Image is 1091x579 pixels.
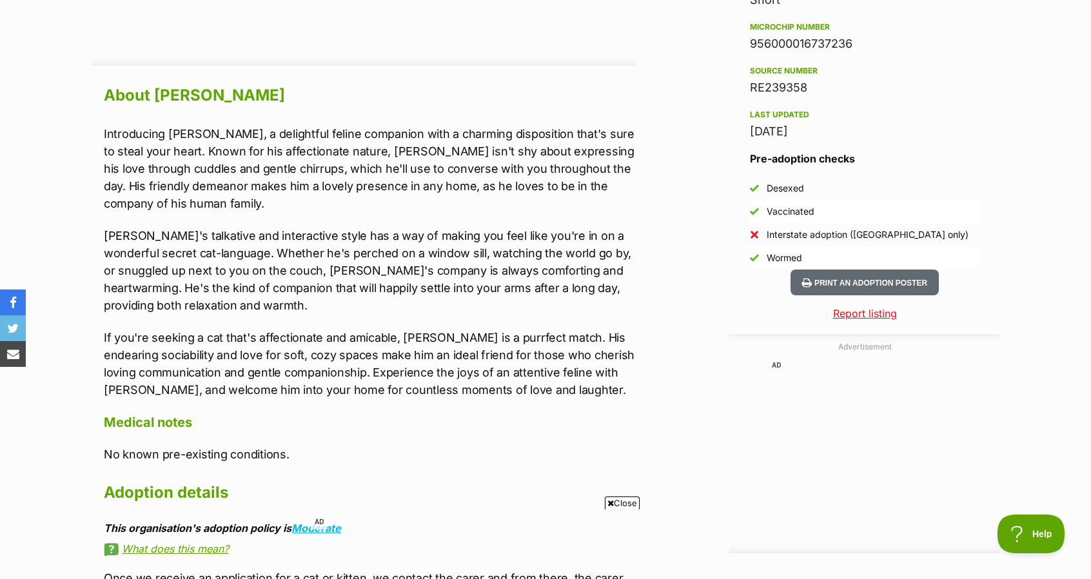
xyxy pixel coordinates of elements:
iframe: Advertisement [311,515,780,573]
div: Advertisement [729,334,1000,553]
a: Report listing [729,306,1000,321]
p: No known pre-existing conditions. [104,446,636,463]
p: If you're seeking a cat that's affectionate and amicable, [PERSON_NAME] is a purrfect match. His ... [104,329,636,398]
div: Desexed [767,182,804,195]
div: [DATE] [750,123,979,141]
iframe: Help Scout Beacon - Open [998,515,1065,553]
div: Wormed [767,251,802,264]
span: AD [311,515,328,529]
img: Yes [750,253,759,262]
span: Close [605,496,640,509]
h2: Adoption details [104,478,636,507]
div: 956000016737236 [750,35,979,53]
h2: About [PERSON_NAME] [104,81,636,110]
div: Last updated [750,110,979,120]
img: Yes [750,207,759,216]
img: Yes [750,184,759,193]
p: [PERSON_NAME]'s talkative and interactive style has a way of making you feel like you're in on a ... [104,227,636,314]
iframe: Advertisement [768,358,961,540]
div: Vaccinated [767,205,814,218]
div: This organisation's adoption policy is [104,522,636,534]
h3: Pre-adoption checks [750,151,979,166]
div: RE239358 [750,79,979,97]
span: AD [768,358,785,373]
div: Interstate adoption ([GEOGRAPHIC_DATA] only) [767,228,968,241]
p: Introducing [PERSON_NAME], a delightful feline companion with a charming disposition that's sure ... [104,125,636,212]
h4: Medical notes [104,414,636,431]
a: Moderate [291,522,341,535]
a: What does this mean? [104,543,636,554]
div: Source number [750,66,979,76]
button: Print an adoption poster [791,270,939,296]
div: Microchip number [750,22,979,32]
img: No [750,230,759,239]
